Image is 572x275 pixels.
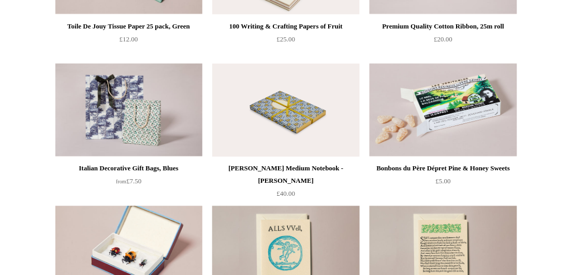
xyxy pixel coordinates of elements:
[212,64,359,157] a: Antoinette Poisson Medium Notebook - Tison Antoinette Poisson Medium Notebook - Tison
[372,20,514,33] div: Premium Quality Cotton Ribbon, 25m roll
[55,20,202,63] a: Toile De Jouy Tissue Paper 25 pack, Green £12.00
[58,163,200,175] div: Italian Decorative Gift Bags, Blues
[436,178,451,185] span: £5.00
[215,163,357,187] div: [PERSON_NAME] Medium Notebook - [PERSON_NAME]
[212,64,359,157] img: Antoinette Poisson Medium Notebook - Tison
[370,64,517,157] img: Bonbons du Père Dépret Pine & Honey Sweets
[116,179,126,185] span: from
[370,20,517,63] a: Premium Quality Cotton Ribbon, 25m roll £20.00
[55,64,202,157] a: Italian Decorative Gift Bags, Blues Italian Decorative Gift Bags, Blues
[215,20,357,33] div: 100 Writing & Crafting Papers of Fruit
[434,35,453,43] span: £20.00
[116,178,141,185] span: £7.50
[370,163,517,205] a: Bonbons du Père Dépret Pine & Honey Sweets £5.00
[55,163,202,205] a: Italian Decorative Gift Bags, Blues from£7.50
[372,163,514,175] div: Bonbons du Père Dépret Pine & Honey Sweets
[55,64,202,157] img: Italian Decorative Gift Bags, Blues
[212,163,359,205] a: [PERSON_NAME] Medium Notebook - [PERSON_NAME] £40.00
[370,64,517,157] a: Bonbons du Père Dépret Pine & Honey Sweets Bonbons du Père Dépret Pine & Honey Sweets
[277,35,296,43] span: £25.00
[277,190,296,198] span: £40.00
[212,20,359,63] a: 100 Writing & Crafting Papers of Fruit £25.00
[58,20,200,33] div: Toile De Jouy Tissue Paper 25 pack, Green
[120,35,138,43] span: £12.00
